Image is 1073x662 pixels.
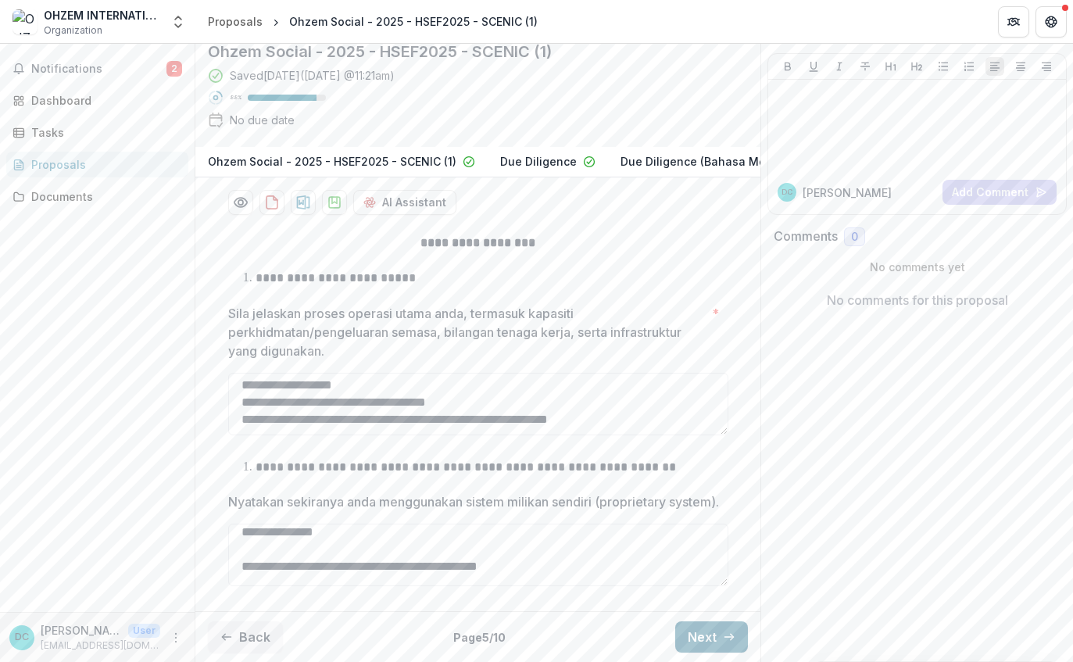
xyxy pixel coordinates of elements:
button: Bullet List [934,57,953,76]
button: Heading 1 [882,57,900,76]
div: Dashboard [31,92,176,109]
button: Ordered List [960,57,978,76]
nav: breadcrumb [202,10,544,33]
p: [EMAIL_ADDRESS][DOMAIN_NAME] [41,639,160,653]
div: No due date [230,112,295,128]
div: Diana Easter Chong [782,188,792,196]
span: 0 [851,231,858,244]
p: [PERSON_NAME] [803,184,892,201]
button: Strike [856,57,874,76]
p: Due Diligence (Bahasa Melayu) [621,153,793,170]
button: Add Comment [942,180,1057,205]
button: Notifications2 [6,56,188,81]
p: [PERSON_NAME][DATE] [41,622,122,639]
button: Next [675,621,748,653]
button: Align Center [1011,57,1030,76]
div: Diana Easter Chong [15,632,29,642]
img: OHZEM INTERNATIONAL [13,9,38,34]
div: Tasks [31,124,176,141]
button: download-proposal [259,190,284,215]
div: Ohzem Social - 2025 - HSEF2025 - SCENIC (1) [289,13,538,30]
p: Ohzem Social - 2025 - HSEF2025 - SCENIC (1) [208,153,456,170]
p: 88 % [230,92,241,103]
p: Nyatakan sekiranya anda menggunakan sistem milikan sendiri (proprietary system). [228,492,719,511]
h2: Comments [774,229,838,244]
button: Heading 2 [907,57,926,76]
div: OHZEM INTERNATIONAL [44,7,161,23]
button: Partners [998,6,1029,38]
a: Dashboard [6,88,188,113]
button: Preview 77cccf24-a0d1-43e5-a756-67d14c00c27d-3.pdf [228,190,253,215]
button: Get Help [1035,6,1067,38]
button: Open entity switcher [167,6,189,38]
button: Align Left [985,57,1004,76]
span: Notifications [31,63,166,76]
p: Page 5 / 10 [453,629,506,646]
p: No comments yet [774,259,1060,275]
button: Underline [804,57,823,76]
button: Bold [778,57,797,76]
button: AI Assistant [353,190,456,215]
button: download-proposal [322,190,347,215]
p: User [128,624,160,638]
button: Back [208,621,283,653]
h2: Ohzem Social - 2025 - HSEF2025 - SCENIC (1) [208,42,723,61]
a: Proposals [6,152,188,177]
p: Due Diligence [500,153,577,170]
a: Proposals [202,10,269,33]
button: download-proposal [291,190,316,215]
div: Saved [DATE] ( [DATE] @ 11:21am ) [230,67,395,84]
a: Tasks [6,120,188,145]
button: Italicize [830,57,849,76]
div: Documents [31,188,176,205]
button: More [166,628,185,647]
span: Organization [44,23,102,38]
div: Proposals [31,156,176,173]
p: No comments for this proposal [827,291,1008,310]
a: Documents [6,184,188,209]
button: Align Right [1037,57,1056,76]
span: 2 [166,61,182,77]
p: Sila jelaskan proses operasi utama anda, termasuk kapasiti perkhidmatan/pengeluaran semasa, bilan... [228,304,706,360]
div: Proposals [208,13,263,30]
